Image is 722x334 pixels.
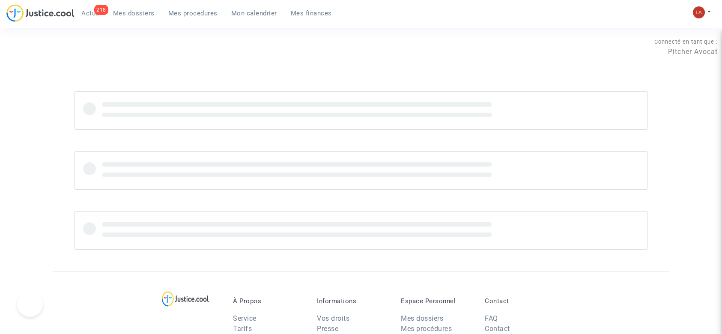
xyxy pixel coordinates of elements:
[654,39,718,45] span: Connecté en tant que :
[75,7,106,20] a: 218Actus
[233,325,252,333] a: Tarifs
[401,314,443,322] a: Mes dossiers
[693,6,705,18] img: 3f9b7d9779f7b0ffc2b90d026f0682a9
[485,297,556,305] p: Contact
[161,7,224,20] a: Mes procédures
[401,325,452,333] a: Mes procédures
[17,291,43,317] iframe: Help Scout Beacon - Open
[81,9,99,17] span: Actus
[485,314,498,322] a: FAQ
[317,297,388,305] p: Informations
[233,314,257,322] a: Service
[317,325,338,333] a: Presse
[291,9,332,17] span: Mes finances
[317,314,349,322] a: Vos droits
[224,7,284,20] a: Mon calendrier
[113,9,155,17] span: Mes dossiers
[485,325,510,333] a: Contact
[231,9,277,17] span: Mon calendrier
[168,9,218,17] span: Mes procédures
[284,7,339,20] a: Mes finances
[6,4,75,22] img: jc-logo.svg
[94,5,108,15] div: 218
[401,297,472,305] p: Espace Personnel
[233,297,304,305] p: À Propos
[106,7,161,20] a: Mes dossiers
[162,291,209,307] img: logo-lg.svg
